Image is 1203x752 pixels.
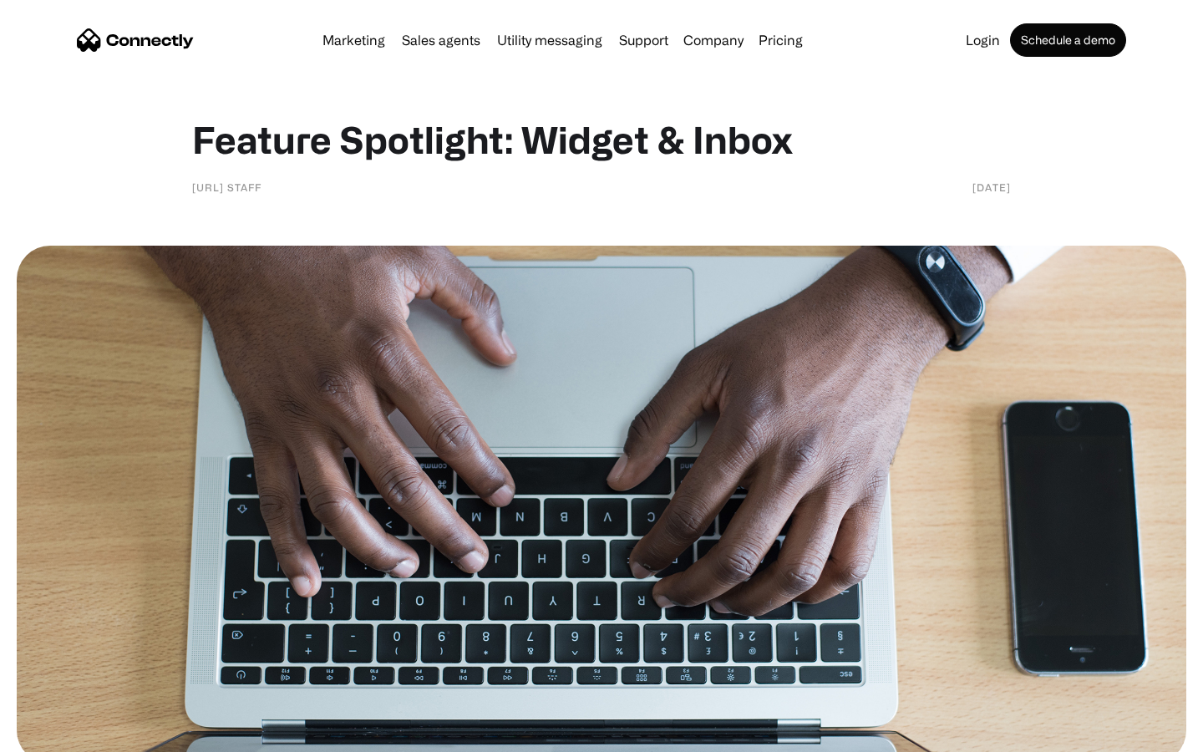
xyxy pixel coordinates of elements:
div: [URL] staff [192,179,261,196]
div: Company [683,28,744,52]
a: home [77,28,194,53]
a: Marketing [316,33,392,47]
a: Utility messaging [490,33,609,47]
a: Support [612,33,675,47]
div: [DATE] [972,179,1011,196]
a: Sales agents [395,33,487,47]
a: Pricing [752,33,810,47]
aside: Language selected: English [17,723,100,746]
a: Schedule a demo [1010,23,1126,57]
h1: Feature Spotlight: Widget & Inbox [192,117,1011,162]
a: Login [959,33,1007,47]
div: Company [678,28,749,52]
ul: Language list [33,723,100,746]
